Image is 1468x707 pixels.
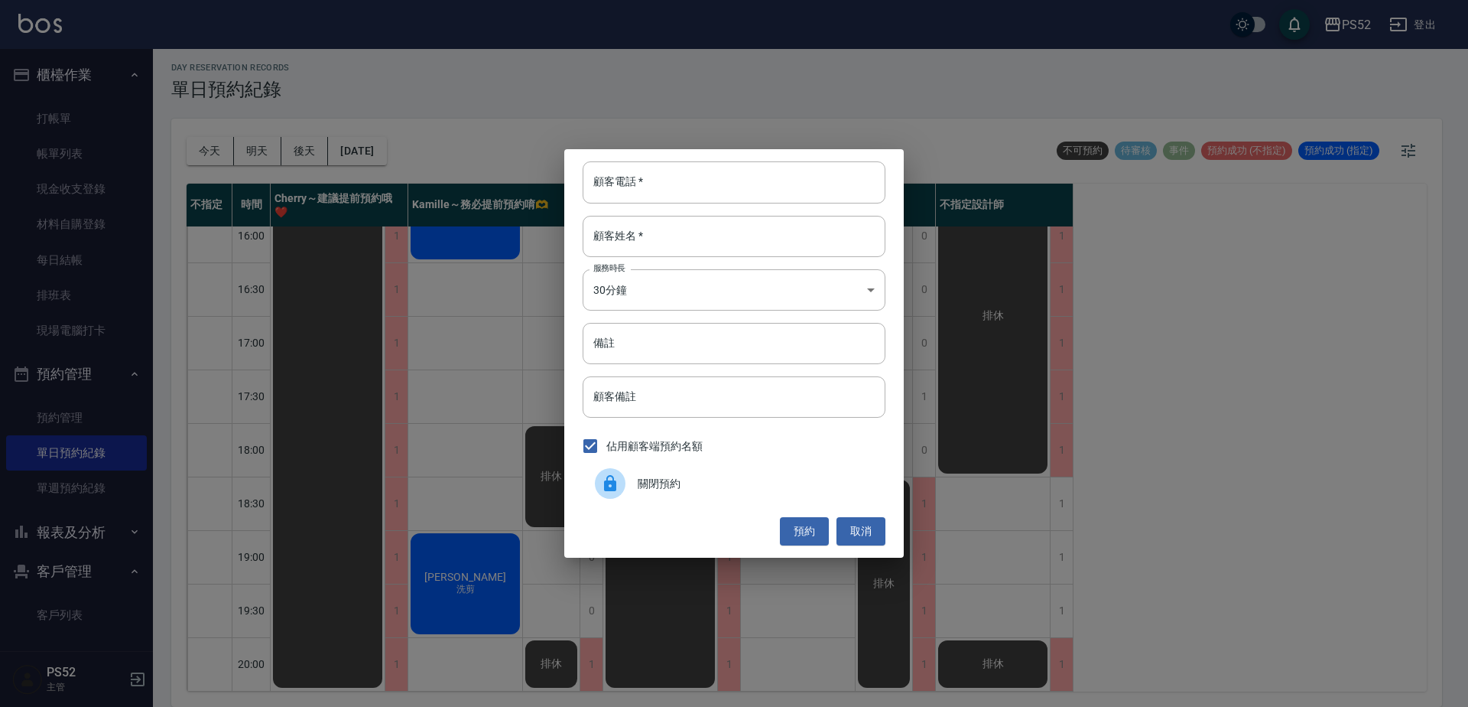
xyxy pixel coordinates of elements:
[606,438,703,454] span: 佔用顧客端預約名額
[593,262,625,274] label: 服務時長
[583,269,885,311] div: 30分鐘
[583,462,885,505] div: 關閉預約
[780,517,829,546] button: 預約
[638,476,873,492] span: 關閉預約
[836,517,885,546] button: 取消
